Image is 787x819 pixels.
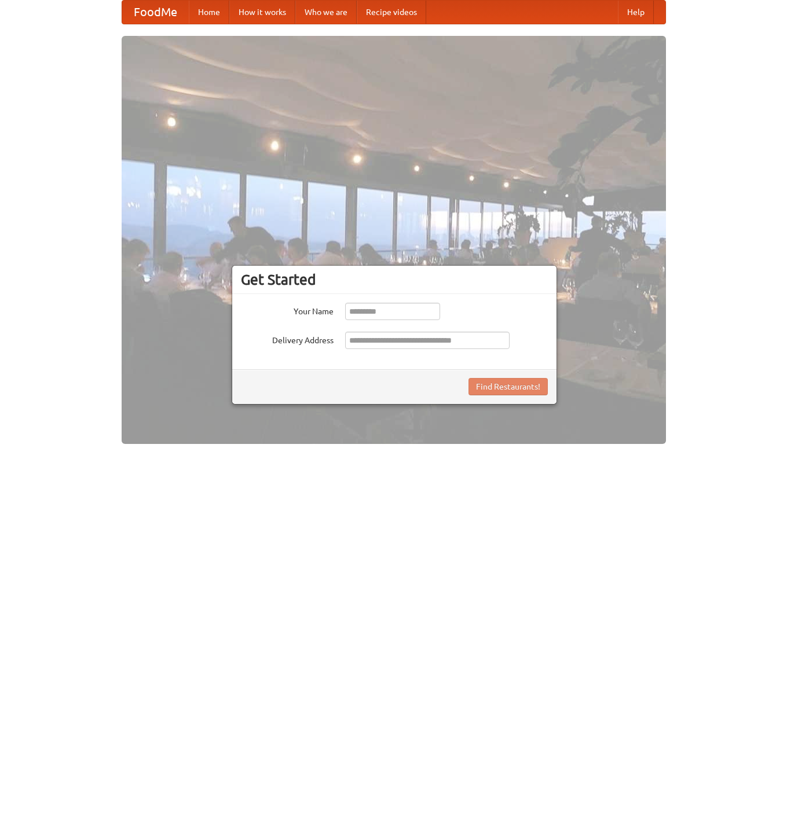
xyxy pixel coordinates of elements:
[189,1,229,24] a: Home
[241,271,548,288] h3: Get Started
[229,1,295,24] a: How it works
[468,378,548,395] button: Find Restaurants!
[241,332,334,346] label: Delivery Address
[122,1,189,24] a: FoodMe
[295,1,357,24] a: Who we are
[618,1,654,24] a: Help
[357,1,426,24] a: Recipe videos
[241,303,334,317] label: Your Name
